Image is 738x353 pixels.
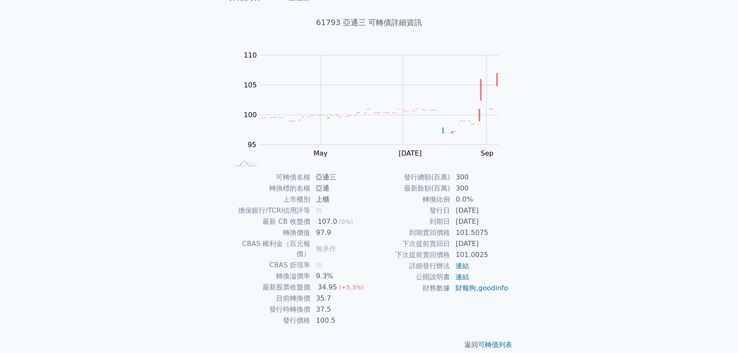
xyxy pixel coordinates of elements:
td: 發行時轉換價 [229,304,311,315]
div: 107.0 [316,217,339,227]
td: 35.7 [311,293,369,304]
td: [DATE] [450,238,509,249]
tspan: 100 [244,111,257,119]
td: 最新 CB 收盤價 [229,216,311,227]
td: 到期賣回價格 [369,227,450,238]
td: 101.5075 [450,227,509,238]
td: 轉換標的名稱 [229,183,311,194]
tspan: May [314,149,328,157]
td: 發行總額(百萬) [369,172,450,183]
p: 返回 [219,340,519,350]
td: 亞通三 [311,172,369,183]
td: 轉換價值 [229,227,311,238]
span: 無 [316,261,323,269]
td: 財務數據 [369,283,450,294]
a: 可轉債列表 [478,341,512,349]
span: 無 [316,206,323,214]
td: CBAS 權利金（百元報價） [229,238,311,260]
td: 可轉債名稱 [229,172,311,183]
a: 財報狗 [455,284,476,292]
td: 轉換比例 [369,194,450,205]
td: 最新股票收盤價 [229,282,311,293]
tspan: 95 [248,141,256,149]
td: 101.0025 [450,249,509,260]
td: 目前轉換價 [229,293,311,304]
span: (0%) [339,218,353,225]
td: 擔保銀行/TCRI信用評等 [229,205,311,216]
td: CBAS 折現率 [229,260,311,271]
span: 無承作 [316,245,336,253]
td: 轉換溢價率 [229,271,311,282]
td: 上櫃 [311,194,369,205]
td: 97.9 [311,227,369,238]
td: 詳細發行辦法 [369,260,450,272]
td: [DATE] [450,205,509,216]
td: 300 [450,183,509,194]
td: 亞通 [311,183,369,194]
td: 37.5 [311,304,369,315]
tspan: [DATE] [398,149,421,157]
td: [DATE] [450,216,509,227]
td: 0.0% [450,194,509,205]
span: (+5.3%) [339,284,363,291]
td: 最新餘額(百萬) [369,183,450,194]
a: goodinfo [478,284,508,292]
td: , [450,283,509,294]
td: 100.5 [311,315,369,326]
td: 發行價格 [229,315,311,326]
tspan: 105 [244,81,257,89]
h1: 61793 亞通三 可轉債詳細資訊 [219,17,519,29]
td: 300 [450,172,509,183]
a: 連結 [455,262,469,270]
td: 發行日 [369,205,450,216]
td: 公開說明書 [369,272,450,283]
a: 連結 [455,273,469,281]
td: 9.3% [311,271,369,282]
tspan: Sep [481,149,493,157]
td: 到期日 [369,216,450,227]
td: 下次提前賣回日 [369,238,450,249]
td: 下次提前賣回價格 [369,249,450,260]
div: 34.95 [316,282,339,292]
tspan: 110 [244,51,257,59]
td: 上市櫃別 [229,194,311,205]
g: Chart [239,51,511,157]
